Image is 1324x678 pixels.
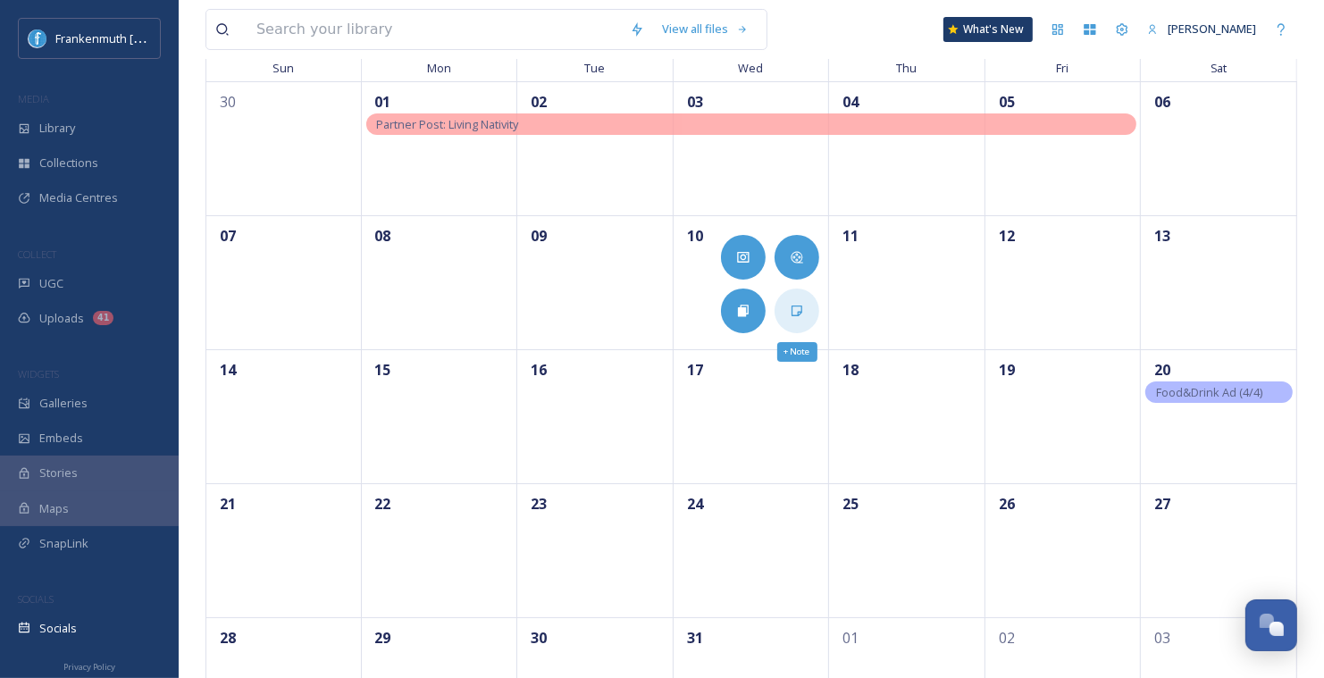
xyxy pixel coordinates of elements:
[29,29,46,47] img: Social%20Media%20PFP%202025.jpg
[63,661,115,673] span: Privacy Policy
[526,223,551,248] span: 09
[838,491,863,516] span: 25
[526,89,551,114] span: 02
[994,357,1019,382] span: 19
[39,155,98,172] span: Collections
[247,10,621,49] input: Search your library
[63,655,115,676] a: Privacy Policy
[39,430,83,447] span: Embeds
[1150,357,1175,382] span: 20
[39,120,75,137] span: Library
[683,625,708,650] span: 31
[517,54,674,81] span: Tue
[18,367,59,381] span: WIDGETS
[39,189,118,206] span: Media Centres
[205,54,362,81] span: Sun
[985,54,1142,81] span: Fri
[674,54,830,81] span: Wed
[838,625,863,650] span: 01
[18,92,49,105] span: MEDIA
[371,357,396,382] span: 15
[39,465,78,481] span: Stories
[371,491,396,516] span: 22
[39,310,84,327] span: Uploads
[18,247,56,261] span: COLLECT
[39,535,88,552] span: SnapLink
[39,620,77,637] span: Socials
[994,89,1019,114] span: 05
[55,29,190,46] span: Frankenmuth [US_STATE]
[1141,54,1297,81] span: Sat
[371,625,396,650] span: 29
[39,500,69,517] span: Maps
[39,395,88,412] span: Galleries
[838,357,863,382] span: 18
[1245,599,1297,651] button: Open Chat
[215,625,240,650] span: 28
[215,491,240,516] span: 21
[371,89,396,114] span: 01
[838,223,863,248] span: 11
[1150,89,1175,114] span: 06
[215,357,240,382] span: 14
[526,357,551,382] span: 16
[1150,625,1175,650] span: 03
[215,89,240,114] span: 30
[994,223,1019,248] span: 12
[39,275,63,292] span: UGC
[1150,223,1175,248] span: 13
[1156,384,1262,400] span: Food&Drink Ad (4/4)
[777,342,817,362] div: + Note
[526,625,551,650] span: 30
[1150,491,1175,516] span: 27
[683,223,708,248] span: 10
[526,491,551,516] span: 23
[18,592,54,606] span: SOCIALS
[1168,21,1256,37] span: [PERSON_NAME]
[994,625,1019,650] span: 02
[683,491,708,516] span: 24
[994,491,1019,516] span: 26
[683,89,708,114] span: 03
[683,357,708,382] span: 17
[829,54,985,81] span: Thu
[371,223,396,248] span: 08
[362,54,518,81] span: Mon
[943,17,1033,42] a: What's New
[377,116,519,132] span: Partner Post: Living Nativity
[1138,12,1265,46] a: [PERSON_NAME]
[93,311,113,325] div: 41
[215,223,240,248] span: 07
[838,89,863,114] span: 04
[653,12,758,46] a: View all files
